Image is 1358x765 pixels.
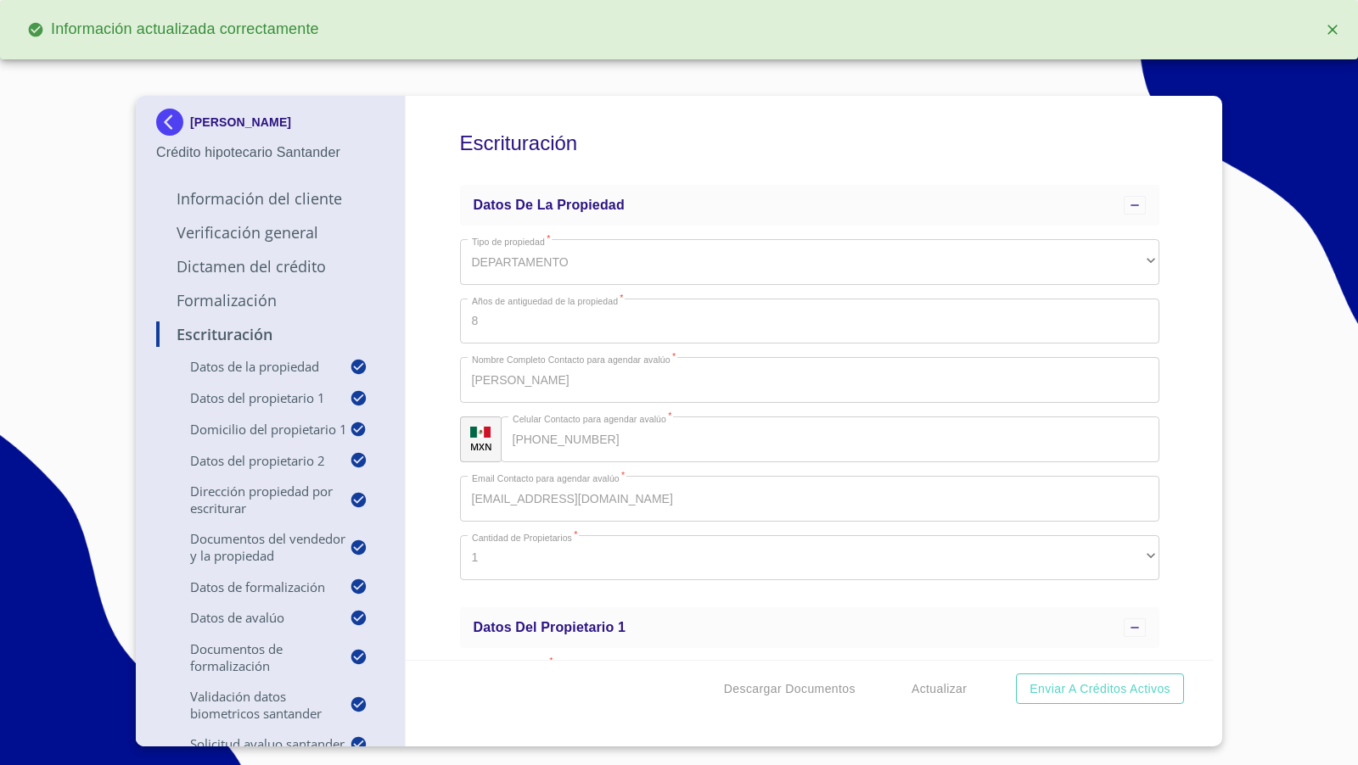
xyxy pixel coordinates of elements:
p: Documentos de Formalización [156,640,350,674]
span: Datos del propietario 1 [474,620,626,634]
p: Datos del propietario 1 [156,389,350,406]
p: Documentos del vendedor y la propiedad [156,530,350,564]
p: Datos del propietario 2 [156,452,350,469]
p: Domicilio del Propietario 1 [156,421,350,438]
button: Actualizar [905,673,974,705]
p: Dictamen del Crédito [156,256,384,276]
p: Datos de Avalúo [156,609,350,626]
div: [PERSON_NAME] [156,109,384,142]
button: Enviar a Créditos Activos [1016,673,1184,705]
p: Crédito hipotecario Santander [156,142,384,163]
div: 1 [460,535,1160,581]
div: Datos de la propiedad [460,185,1160,226]
span: Actualizar [912,678,967,700]
span: Enviar a Créditos Activos [1030,678,1170,700]
span: Datos de la propiedad [474,198,625,212]
button: close [1314,11,1351,48]
p: Escrituración [156,324,384,344]
button: Descargar Documentos [717,673,862,705]
p: [PERSON_NAME] [190,115,291,129]
p: Información del Cliente [156,188,384,209]
div: DEPARTAMENTO [460,239,1160,285]
p: Solicitud Avaluo Santander [156,735,350,752]
p: Dirección Propiedad por Escriturar [156,483,350,517]
p: Formalización [156,290,384,310]
p: Datos de Formalización [156,578,350,595]
div: Datos del propietario 1 [460,607,1160,648]
p: Datos de la propiedad [156,358,350,375]
p: MXN [470,440,492,453]
span: Información actualizada correctamente [14,12,333,47]
img: R93DlvwvvjP9fbrDwZeCRYBHk45OWMq+AAOlFVsxT89f82nwPLnD58IP7+ANJEaWYhP0Tx8kkA0WlQMPQsAAgwAOmBj20AXj6... [470,427,491,438]
img: Docupass spot blue [156,109,190,136]
p: Verificación General [156,222,384,243]
h5: Escrituración [460,109,1160,178]
p: Validación Datos Biometricos Santander [156,688,350,722]
span: Descargar Documentos [724,678,856,700]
